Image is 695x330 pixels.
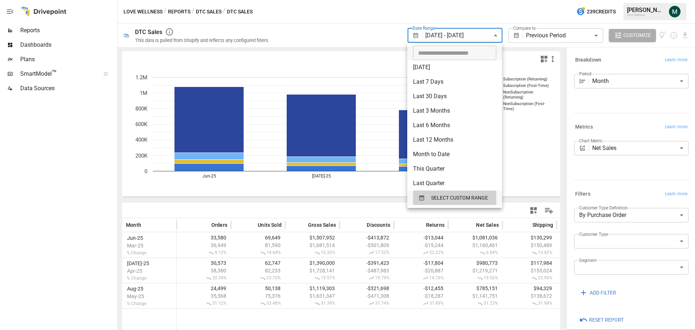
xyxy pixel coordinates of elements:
[407,60,502,75] li: [DATE]
[407,75,502,89] li: Last 7 Days
[413,191,496,205] button: SELECT CUSTOM RANGE
[407,104,502,118] li: Last 3 Months
[407,176,502,191] li: Last Quarter
[407,118,502,133] li: Last 6 Months
[407,147,502,162] li: Month to Date
[407,162,502,176] li: This Quarter
[407,133,502,147] li: Last 12 Months
[407,89,502,104] li: Last 30 Days
[431,193,488,202] span: SELECT CUSTOM RANGE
